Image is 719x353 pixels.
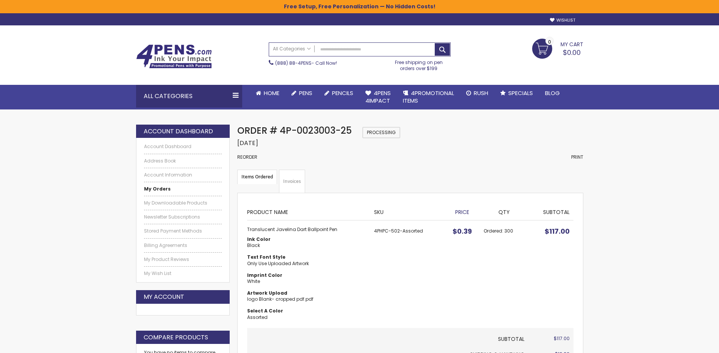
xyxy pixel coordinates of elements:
span: Home [264,89,279,97]
th: Price [445,203,480,220]
a: Stored Payment Methods [144,228,222,234]
strong: Translucent Javelina Dart Ballpoint Pen [247,226,367,233]
th: Qty [480,203,529,220]
dt: Artwork Upload [247,290,367,296]
a: Specials [494,85,539,102]
a: My Product Reviews [144,256,222,262]
span: - Call Now! [275,60,337,66]
th: SKU [370,203,444,220]
span: 4Pens 4impact [365,89,391,105]
a: Reorder [237,154,257,160]
a: Billing Agreements [144,242,222,248]
strong: My Account [144,293,184,301]
strong: My Orders [144,186,171,192]
th: Product Name [247,203,370,220]
span: Pencils [332,89,353,97]
span: Specials [508,89,533,97]
span: All Categories [273,46,311,52]
span: [DATE] [237,139,258,147]
span: $117.00 [545,226,570,236]
div: All Categories [136,85,242,108]
dt: Select A Color [247,308,367,314]
a: All Categories [269,43,315,55]
a: 4PROMOTIONALITEMS [397,85,460,109]
span: Rush [474,89,488,97]
dt: Imprint Color [247,272,367,278]
dd: Black [247,242,367,248]
a: Invoices [279,170,305,193]
td: 4PHPC-502-Assorted [370,220,444,328]
span: Order # 4P-0023003-25 [237,124,352,137]
a: My Wish List [144,270,222,276]
a: Newsletter Subscriptions [144,214,222,220]
span: $0.00 [563,48,581,57]
a: Home [250,85,285,102]
span: $0.39 [453,226,472,236]
a: My Downloadable Products [144,200,222,206]
div: Free shipping on pen orders over $199 [387,56,451,72]
strong: Items Ordered [237,170,277,184]
span: Pens [299,89,312,97]
a: logo Blank- cropped pdf.pdf [247,296,313,302]
a: Rush [460,85,494,102]
span: Blog [545,89,560,97]
strong: Compare Products [144,333,208,342]
th: Subtotal [528,203,573,220]
a: Address Book [144,158,222,164]
span: 4PROMOTIONAL ITEMS [403,89,454,105]
a: Wishlist [550,17,575,23]
a: Pens [285,85,318,102]
strong: Account Dashboard [144,127,213,136]
span: Ordered [484,228,504,234]
a: My Orders [144,186,222,192]
a: Account Dashboard [144,144,222,150]
dd: Only Use Uploaded Artwork [247,261,367,267]
span: $117.00 [554,335,570,342]
dt: Ink Color [247,236,367,242]
a: 4Pens4impact [359,85,397,109]
img: 4Pens Custom Pens and Promotional Products [136,44,212,69]
span: Processing [362,127,400,138]
a: Print [571,154,583,160]
th: Subtotal [247,328,528,347]
dd: Assorted [247,314,367,320]
dt: Text Font Style [247,254,367,260]
a: Account Information [144,172,222,178]
span: 0 [548,38,551,45]
dd: White [247,278,367,284]
a: Pencils [318,85,359,102]
a: $0.00 0 [532,39,583,58]
span: 300 [504,228,513,234]
a: Blog [539,85,566,102]
a: (888) 88-4PENS [275,60,312,66]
